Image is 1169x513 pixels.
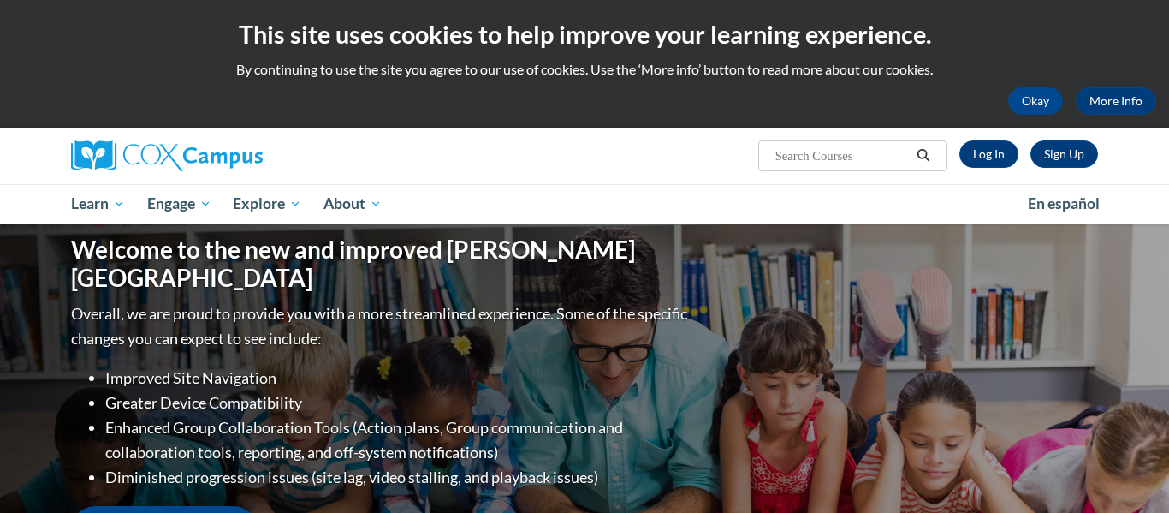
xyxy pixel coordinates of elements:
[13,60,1156,79] p: By continuing to use the site you agree to our use of cookies. Use the ‘More info’ button to read...
[105,366,691,391] li: Improved Site Navigation
[323,194,382,214] span: About
[1076,87,1156,115] a: More Info
[105,465,691,490] li: Diminished progression issues (site lag, video stalling, and playback issues)
[71,236,691,293] h1: Welcome to the new and improved [PERSON_NAME][GEOGRAPHIC_DATA]
[222,184,312,224] a: Explore
[1028,194,1100,212] span: En español
[774,146,911,166] input: Search Courses
[147,194,211,214] span: Engage
[71,140,263,171] img: Cox Campus
[1017,186,1111,222] a: En español
[312,184,393,224] a: About
[13,17,1156,51] h2: This site uses cookies to help improve your learning experience.
[1030,140,1098,168] a: Register
[71,194,125,214] span: Learn
[959,140,1018,168] a: Log In
[60,184,136,224] a: Learn
[71,301,691,351] p: Overall, we are proud to provide you with a more streamlined experience. Some of the specific cha...
[105,391,691,415] li: Greater Device Compatibility
[1101,444,1155,499] iframe: Button to launch messaging window
[1008,87,1063,115] button: Okay
[71,140,396,171] a: Cox Campus
[105,415,691,465] li: Enhanced Group Collaboration Tools (Action plans, Group communication and collaboration tools, re...
[136,184,223,224] a: Engage
[911,146,936,166] button: Search
[233,194,301,214] span: Explore
[45,184,1124,224] div: Main menu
